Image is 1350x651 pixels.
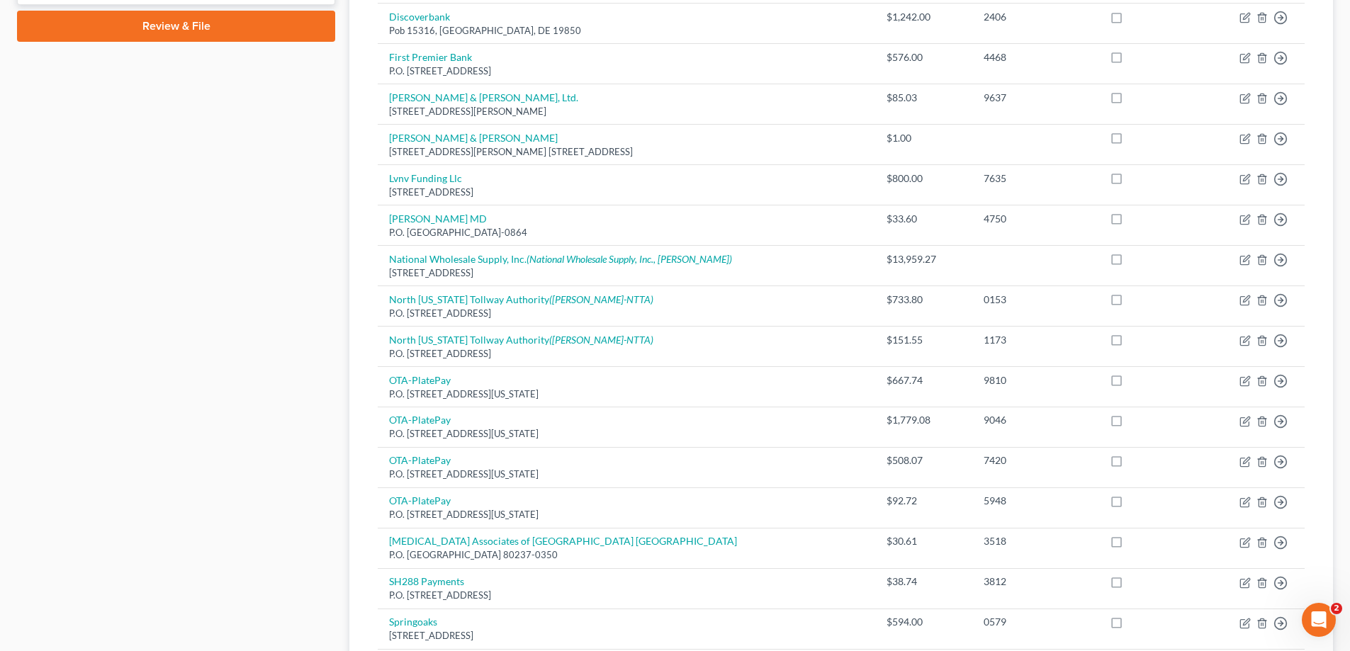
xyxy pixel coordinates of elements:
[389,145,864,159] div: [STREET_ADDRESS][PERSON_NAME] [STREET_ADDRESS]
[984,574,1086,589] div: 3812
[887,534,961,548] div: $30.61
[984,212,1086,226] div: 4750
[984,373,1086,387] div: 9810
[984,293,1086,307] div: 0153
[389,334,653,346] a: North [US_STATE] Tollway Authority([PERSON_NAME]-NTTA)
[389,548,864,562] div: P.O. [GEOGRAPHIC_DATA] 80237-0350
[389,186,864,199] div: [STREET_ADDRESS]
[887,413,961,427] div: $1,779.08
[984,333,1086,347] div: 1173
[389,347,864,361] div: P.O. [STREET_ADDRESS]
[389,427,864,441] div: P.O. [STREET_ADDRESS][US_STATE]
[984,494,1086,508] div: 5948
[984,615,1086,629] div: 0579
[389,11,450,23] a: Discoverbank
[984,453,1086,468] div: 7420
[389,454,451,466] a: OTA-PlatePay
[887,50,961,64] div: $576.00
[389,172,462,184] a: Lvnv Funding Llc
[389,629,864,642] div: [STREET_ADDRESS]
[389,387,864,401] div: P.O. [STREET_ADDRESS][US_STATE]
[887,10,961,24] div: $1,242.00
[389,293,653,305] a: North [US_STATE] Tollway Authority([PERSON_NAME]-NTTA)
[389,91,578,103] a: [PERSON_NAME] & [PERSON_NAME], Ltd.
[389,266,864,280] div: [STREET_ADDRESS]
[887,171,961,186] div: $800.00
[389,24,864,38] div: Pob 15316, [GEOGRAPHIC_DATA], DE 19850
[984,10,1086,24] div: 2406
[1331,603,1342,614] span: 2
[887,333,961,347] div: $151.55
[389,51,472,63] a: First Premier Bank
[389,589,864,602] div: P.O. [STREET_ADDRESS]
[389,132,558,144] a: [PERSON_NAME] & [PERSON_NAME]
[389,105,864,118] div: [STREET_ADDRESS][PERSON_NAME]
[389,535,737,547] a: [MEDICAL_DATA] Associates of [GEOGRAPHIC_DATA] [GEOGRAPHIC_DATA]
[984,50,1086,64] div: 4468
[984,91,1086,105] div: 9637
[389,508,864,521] div: P.O. [STREET_ADDRESS][US_STATE]
[887,453,961,468] div: $508.07
[984,171,1086,186] div: 7635
[389,414,451,426] a: OTA-PlatePay
[389,253,732,265] a: National Wholesale Supply, Inc.(National Wholesale Supply, Inc., [PERSON_NAME])
[389,307,864,320] div: P.O. [STREET_ADDRESS]
[887,212,961,226] div: $33.60
[887,252,961,266] div: $13,959.27
[887,615,961,629] div: $594.00
[389,575,464,587] a: SH288 Payments
[887,131,961,145] div: $1.00
[887,373,961,387] div: $667.74
[389,226,864,239] div: P.O. [GEOGRAPHIC_DATA]-0864
[887,293,961,307] div: $733.80
[389,213,487,225] a: [PERSON_NAME] MD
[389,64,864,78] div: P.O. [STREET_ADDRESS]
[17,11,335,42] a: Review & File
[389,494,451,506] a: OTA-PlatePay
[527,253,732,265] i: (National Wholesale Supply, Inc., [PERSON_NAME])
[887,494,961,508] div: $92.72
[549,293,653,305] i: ([PERSON_NAME]-NTTA)
[389,468,864,481] div: P.O. [STREET_ADDRESS][US_STATE]
[887,574,961,589] div: $38.74
[389,374,451,386] a: OTA-PlatePay
[984,413,1086,427] div: 9046
[549,334,653,346] i: ([PERSON_NAME]-NTTA)
[887,91,961,105] div: $85.03
[389,616,437,628] a: Springoaks
[984,534,1086,548] div: 3518
[1302,603,1336,637] iframe: Intercom live chat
